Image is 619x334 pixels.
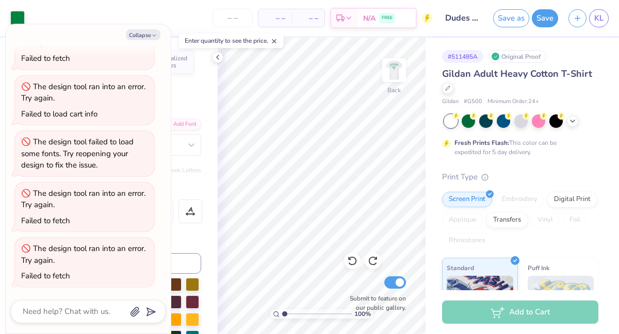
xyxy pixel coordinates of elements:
[160,119,201,130] div: Add Font
[265,13,285,24] span: – –
[363,13,376,24] span: N/A
[442,171,598,183] div: Print Type
[21,243,145,265] div: The design tool ran into an error. Try again.
[384,60,404,80] img: Back
[488,50,546,63] div: Original Proof
[387,86,401,95] div: Back
[487,97,539,106] span: Minimum Order: 24 +
[531,212,560,228] div: Vinyl
[382,14,393,22] span: FREE
[594,12,604,24] span: KL
[454,138,581,157] div: This color can be expedited for 5 day delivery.
[21,271,70,281] div: Failed to fetch
[442,233,492,248] div: Rhinestones
[21,215,70,226] div: Failed to fetch
[21,26,145,48] div: The design tool ran into an error. Try again.
[298,13,318,24] span: – –
[486,212,528,228] div: Transfers
[213,9,253,27] input: – –
[126,29,160,40] button: Collapse
[563,212,587,228] div: Foil
[442,192,492,207] div: Screen Print
[21,81,145,104] div: The design tool ran into an error. Try again.
[354,309,371,319] span: 100 %
[547,192,597,207] div: Digital Print
[344,294,406,312] label: Submit to feature on our public gallery.
[532,9,558,27] button: Save
[442,68,592,80] span: Gildan Adult Heavy Cotton T-Shirt
[447,262,474,273] span: Standard
[21,137,134,170] div: The design tool failed to load some fonts. Try reopening your design to fix the issue.
[495,192,544,207] div: Embroidery
[179,34,284,48] div: Enter quantity to see the price.
[442,97,459,106] span: Gildan
[437,8,488,28] input: Untitled Design
[447,276,513,327] img: Standard
[589,9,609,27] a: KL
[464,97,482,106] span: # G500
[21,53,70,63] div: Failed to fetch
[442,212,483,228] div: Applique
[528,262,549,273] span: Puff Ink
[454,139,509,147] strong: Fresh Prints Flash:
[442,50,483,63] div: # 511485A
[21,109,97,119] div: Failed to load cart info
[21,188,145,210] div: The design tool ran into an error. Try again.
[528,276,594,327] img: Puff Ink
[493,9,529,27] button: Save as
